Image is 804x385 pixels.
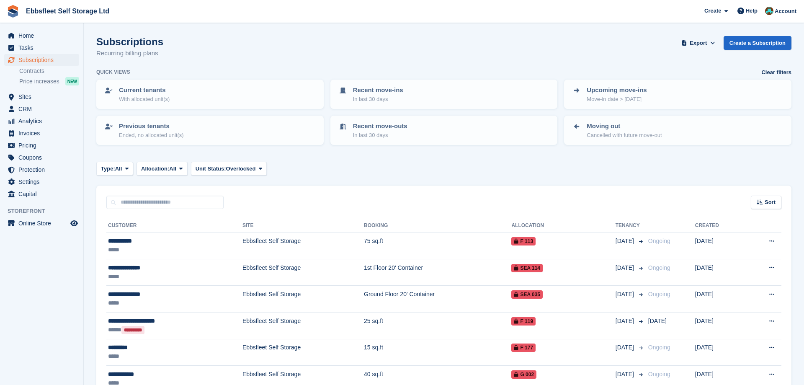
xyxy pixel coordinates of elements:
[695,259,745,286] td: [DATE]
[775,7,796,16] span: Account
[648,371,670,377] span: Ongoing
[18,140,69,151] span: Pricing
[648,344,670,351] span: Ongoing
[565,80,791,108] a: Upcoming move-ins Move-in date > [DATE]
[680,36,717,50] button: Export
[587,85,647,95] p: Upcoming move-ins
[695,312,745,339] td: [DATE]
[364,219,511,233] th: Booking
[724,36,791,50] a: Create a Subscription
[19,77,79,86] a: Price increases NEW
[19,78,59,85] span: Price increases
[761,68,791,77] a: Clear filters
[18,54,69,66] span: Subscriptions
[242,219,364,233] th: Site
[331,116,557,144] a: Recent move-outs In last 30 days
[587,121,662,131] p: Moving out
[18,217,69,229] span: Online Store
[4,115,79,127] a: menu
[137,162,188,176] button: Allocation: All
[18,115,69,127] span: Analytics
[765,198,776,207] span: Sort
[353,121,407,131] p: Recent move-outs
[353,95,403,103] p: In last 30 days
[18,42,69,54] span: Tasks
[616,370,636,379] span: [DATE]
[18,188,69,200] span: Capital
[765,7,773,15] img: George Spring
[648,264,670,271] span: Ongoing
[18,152,69,163] span: Coupons
[353,85,403,95] p: Recent move-ins
[364,286,511,313] td: Ground Floor 20' Container
[4,217,79,229] a: menu
[18,176,69,188] span: Settings
[18,103,69,115] span: CRM
[96,49,163,58] p: Recurring billing plans
[4,140,79,151] a: menu
[364,259,511,286] td: 1st Floor 20' Container
[616,219,645,233] th: Tenancy
[364,312,511,339] td: 25 sq.ft
[511,317,536,326] span: F 119
[242,259,364,286] td: Ebbsfleet Self Storage
[141,165,169,173] span: Allocation:
[18,127,69,139] span: Invoices
[242,312,364,339] td: Ebbsfleet Self Storage
[511,264,543,272] span: SEA 114
[648,318,667,324] span: [DATE]
[4,164,79,176] a: menu
[106,219,242,233] th: Customer
[511,344,536,352] span: F 177
[119,85,170,95] p: Current tenants
[18,30,69,41] span: Home
[511,290,543,299] span: SEA 035
[4,42,79,54] a: menu
[69,218,79,228] a: Preview store
[23,4,113,18] a: Ebbsfleet Self Storage Ltd
[695,219,745,233] th: Created
[96,162,133,176] button: Type: All
[119,131,184,140] p: Ended, no allocated unit(s)
[4,152,79,163] a: menu
[96,36,163,47] h1: Subscriptions
[65,77,79,85] div: NEW
[746,7,758,15] span: Help
[511,370,536,379] span: G 002
[101,165,115,173] span: Type:
[242,286,364,313] td: Ebbsfleet Self Storage
[587,131,662,140] p: Cancelled with future move-out
[695,286,745,313] td: [DATE]
[8,207,83,215] span: Storefront
[4,176,79,188] a: menu
[511,219,615,233] th: Allocation
[4,30,79,41] a: menu
[191,162,267,176] button: Unit Status: Overlocked
[364,233,511,259] td: 75 sq.ft
[4,188,79,200] a: menu
[18,164,69,176] span: Protection
[511,237,536,245] span: F 113
[616,290,636,299] span: [DATE]
[648,291,670,297] span: Ongoing
[353,131,407,140] p: In last 30 days
[96,68,130,76] h6: Quick views
[4,54,79,66] a: menu
[565,116,791,144] a: Moving out Cancelled with future move-out
[690,39,707,47] span: Export
[616,317,636,326] span: [DATE]
[97,80,323,108] a: Current tenants With allocated unit(s)
[4,103,79,115] a: menu
[196,165,226,173] span: Unit Status:
[7,5,19,18] img: stora-icon-8386f47178a22dfd0bd8f6a31ec36ba5ce8667c1dd55bd0f319d3a0aa187defe.svg
[242,233,364,259] td: Ebbsfleet Self Storage
[97,116,323,144] a: Previous tenants Ended, no allocated unit(s)
[648,238,670,244] span: Ongoing
[119,121,184,131] p: Previous tenants
[616,237,636,245] span: [DATE]
[331,80,557,108] a: Recent move-ins In last 30 days
[242,339,364,366] td: Ebbsfleet Self Storage
[4,91,79,103] a: menu
[704,7,721,15] span: Create
[19,67,79,75] a: Contracts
